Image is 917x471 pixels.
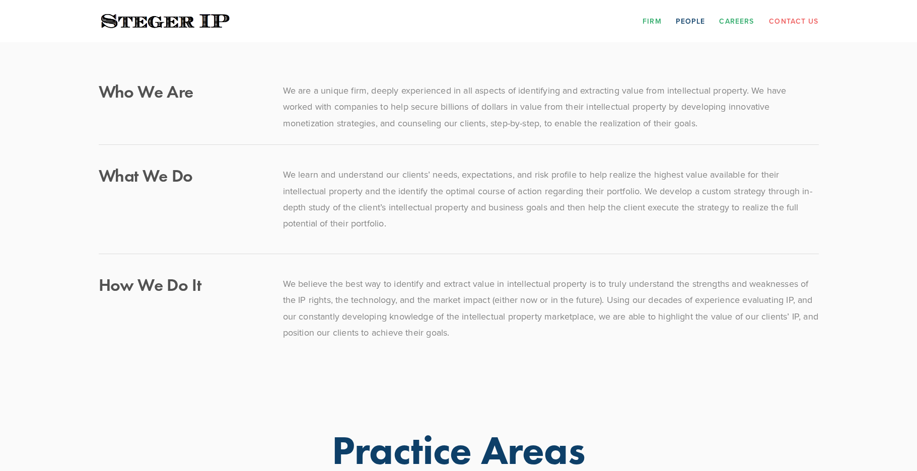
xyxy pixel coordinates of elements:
h2: How We Do It [99,276,266,293]
p: We learn and understand our clients’ needs, expectations, and risk profile to help realize the hi... [283,167,819,232]
a: Firm [643,13,661,29]
p: We believe the best way to identify and extract value in intellectual property is to truly unders... [283,276,819,341]
h2: Who We Are [99,83,266,100]
a: People [676,13,706,29]
h1: Practice Areas [160,430,757,470]
p: We are a unique firm, deeply experienced in all aspects of identifying and extracting value from ... [283,83,819,131]
img: Steger IP | Trust. Experience. Results. [99,12,232,31]
a: Careers [719,13,754,29]
a: Contact Us [769,13,818,29]
h2: What We Do [99,167,266,184]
